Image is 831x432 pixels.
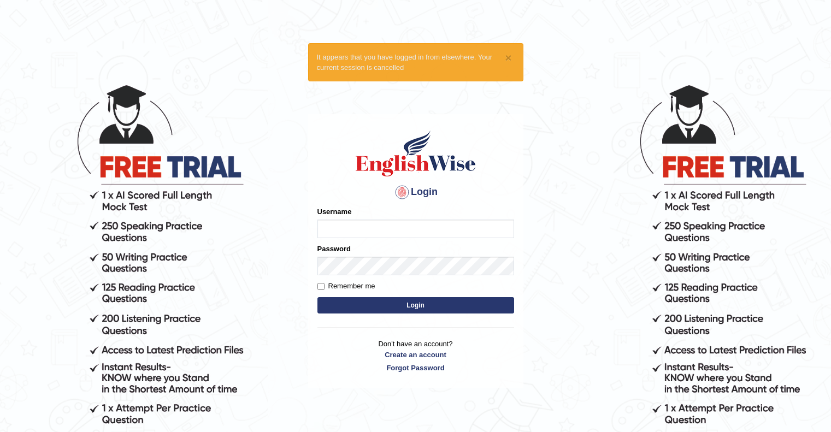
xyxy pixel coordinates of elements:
[317,184,514,201] h4: Login
[317,339,514,372] p: Don't have an account?
[308,43,523,81] div: It appears that you have logged in from elsewhere. Your current session is cancelled
[317,281,375,292] label: Remember me
[317,283,325,290] input: Remember me
[317,297,514,313] button: Login
[317,363,514,373] a: Forgot Password
[317,350,514,360] a: Create an account
[317,244,351,254] label: Password
[505,52,511,63] button: ×
[317,206,352,217] label: Username
[353,129,478,178] img: Logo of English Wise sign in for intelligent practice with AI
